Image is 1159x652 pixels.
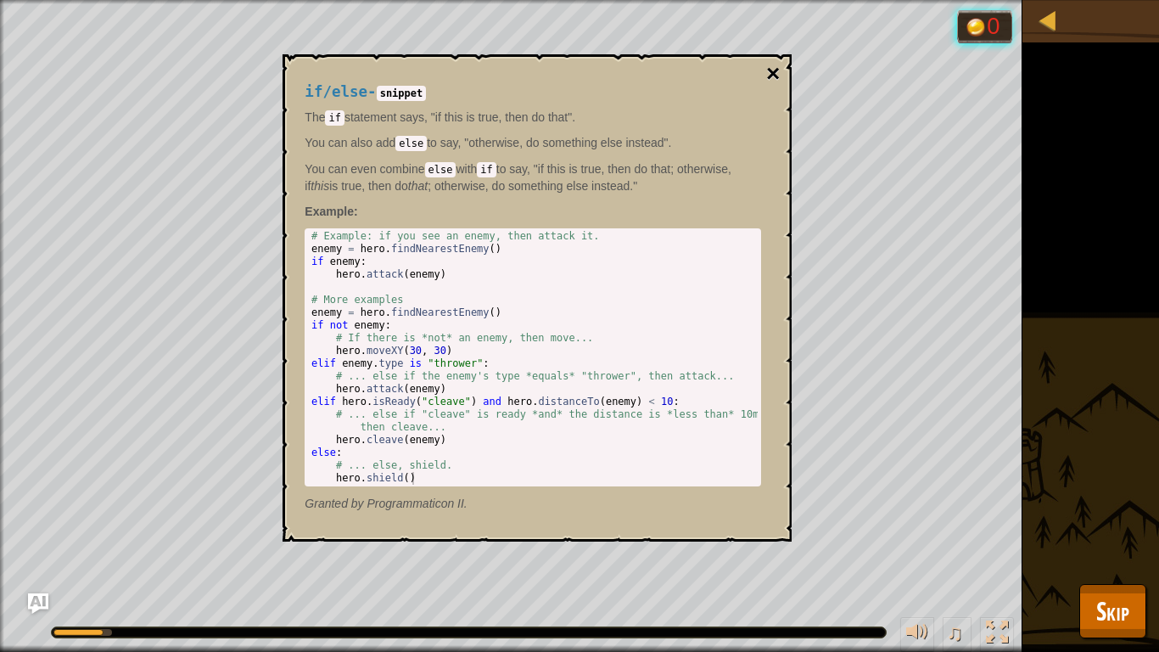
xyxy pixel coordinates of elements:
span: Skip [1096,593,1129,628]
h4: - [305,84,761,100]
span: if/else [305,83,367,100]
button: Adjust volume [900,617,934,652]
p: You can even combine with to say, "if this is true, then do that; otherwise, if is true, then do ... [305,160,761,194]
span: Example [305,205,354,218]
div: Team 'humans' has 0 gold. [957,10,1012,43]
p: You can also add to say, "otherwise, do something else instead". [305,134,761,151]
code: if [325,110,344,126]
button: Toggle fullscreen [980,617,1014,652]
span: ♫ [946,620,963,645]
code: else [395,136,427,151]
em: this [311,179,329,193]
button: Ask AI [28,593,48,614]
em: Programmaticon II. [305,497,467,510]
code: snippet [377,86,427,101]
em: that [408,179,428,193]
code: else [425,162,456,177]
code: if [477,162,496,177]
button: × [766,62,780,86]
div: 0 [987,14,1004,37]
p: The statement says, "if this is true, then do that". [305,109,761,126]
button: Skip [1079,584,1146,638]
span: Granted by [305,497,367,510]
strong: : [305,205,357,218]
button: ♫ [943,617,971,652]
